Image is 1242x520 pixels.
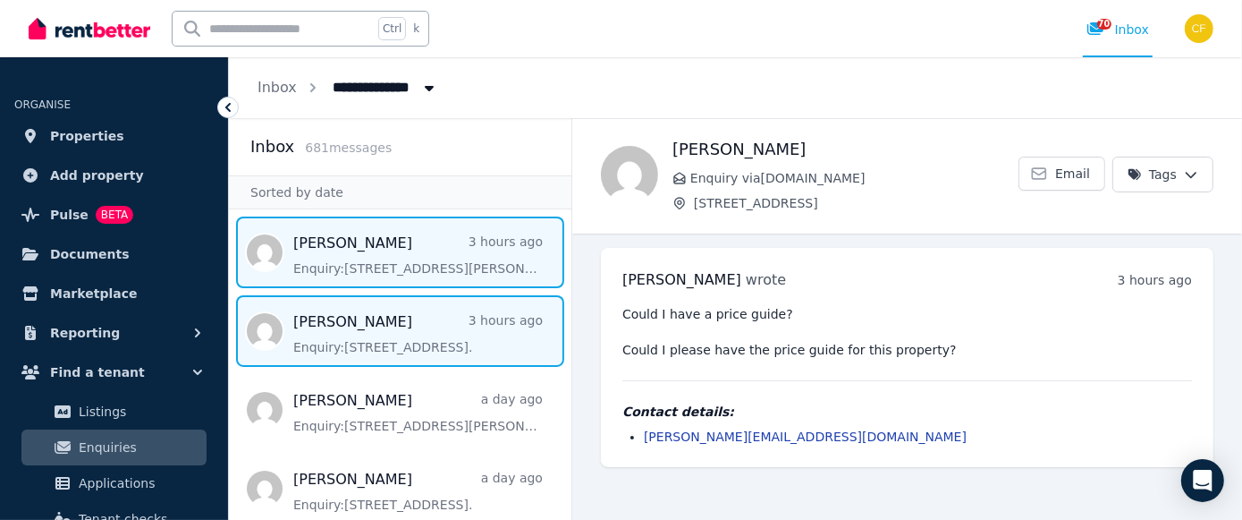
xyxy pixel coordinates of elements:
[293,469,543,514] a: [PERSON_NAME]a day agoEnquiry:[STREET_ADDRESS].
[690,169,1018,187] span: Enquiry via [DOMAIN_NAME]
[1128,166,1177,183] span: Tags
[50,283,137,304] span: Marketplace
[79,401,199,422] span: Listings
[622,305,1192,359] pre: Could I have a price guide? Could I please have the price guide for this property?
[50,362,145,383] span: Find a tenant
[21,394,207,430] a: Listings
[14,98,71,111] span: ORGANISE
[79,437,199,458] span: Enquiries
[293,311,543,356] a: [PERSON_NAME]3 hours agoEnquiry:[STREET_ADDRESS].
[258,79,297,96] a: Inbox
[50,243,130,265] span: Documents
[293,390,543,435] a: [PERSON_NAME]a day agoEnquiry:[STREET_ADDRESS][PERSON_NAME].
[622,271,741,288] span: [PERSON_NAME]
[746,271,786,288] span: wrote
[378,17,406,40] span: Ctrl
[1185,14,1213,43] img: Christos Fassoulidis
[305,141,392,155] span: 681 message s
[250,134,294,159] h2: Inbox
[14,197,214,233] a: PulseBETA
[79,473,199,494] span: Applications
[21,465,207,501] a: Applications
[14,354,214,390] button: Find a tenant
[14,118,214,154] a: Properties
[644,430,967,444] a: [PERSON_NAME][EMAIL_ADDRESS][DOMAIN_NAME]
[601,146,658,203] img: Anthony Birch
[14,158,214,193] a: Add property
[694,194,1018,212] span: [STREET_ADDRESS]
[293,233,543,277] a: [PERSON_NAME]3 hours agoEnquiry:[STREET_ADDRESS][PERSON_NAME].
[21,430,207,465] a: Enquiries
[29,15,150,42] img: RentBetter
[229,175,571,209] div: Sorted by date
[1018,157,1105,191] a: Email
[229,57,467,118] nav: Breadcrumb
[1118,273,1192,287] time: 3 hours ago
[14,276,214,311] a: Marketplace
[50,125,124,147] span: Properties
[622,403,1192,421] h4: Contact details:
[1086,21,1149,38] div: Inbox
[50,204,89,226] span: Pulse
[50,165,144,186] span: Add property
[96,206,133,224] span: BETA
[1097,19,1111,30] span: 70
[50,322,120,344] span: Reporting
[14,315,214,351] button: Reporting
[1112,157,1213,192] button: Tags
[14,236,214,272] a: Documents
[1181,459,1224,502] div: Open Intercom Messenger
[672,137,1018,162] h1: [PERSON_NAME]
[413,21,419,36] span: k
[1055,165,1090,183] span: Email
